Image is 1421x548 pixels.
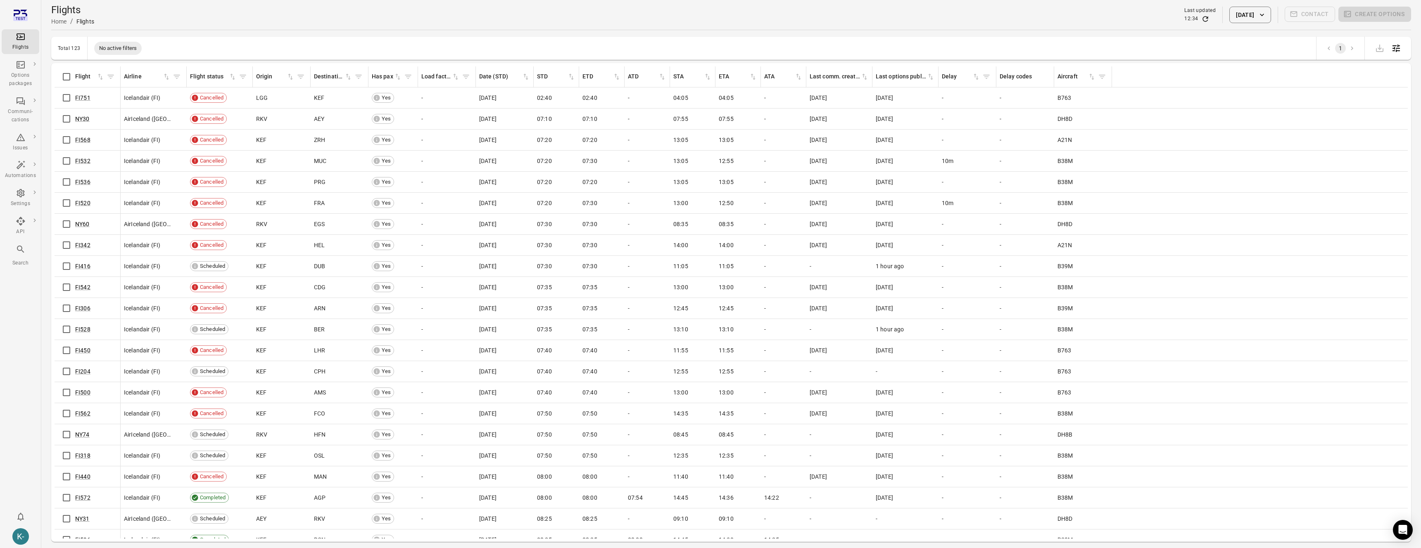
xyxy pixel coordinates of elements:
[1393,520,1413,540] div: Open Intercom Messenger
[197,136,226,144] span: Cancelled
[75,72,96,81] div: Flight
[1057,72,1096,81] div: Sort by aircraft in ascending order
[537,72,575,81] span: STD
[1229,7,1271,23] button: [DATE]
[75,116,90,122] a: NY30
[810,199,827,207] span: [DATE]
[1096,71,1108,83] span: Filter by aircraft
[479,157,497,165] span: [DATE]
[582,72,621,81] span: ETD
[421,94,473,102] div: -
[673,115,688,123] span: 07:55
[719,72,757,81] div: Sort by ETA in ascending order
[75,473,90,480] a: FI440
[582,262,597,270] span: 07:30
[628,94,667,102] div: -
[537,199,552,207] span: 07:20
[980,71,993,83] button: Filter by delay
[197,178,226,186] span: Cancelled
[75,179,90,185] a: FI536
[537,178,552,186] span: 07:20
[942,136,993,144] div: -
[719,94,734,102] span: 04:05
[582,94,597,102] span: 02:40
[628,72,658,81] div: ATD
[628,72,666,81] div: Sort by ATD in ascending order
[2,29,39,54] a: Flights
[582,72,613,81] div: ETD
[421,72,460,81] span: Load factor
[810,72,869,81] div: Sort by last communication created in ascending order
[314,178,326,186] span: PRG
[256,136,266,144] span: KEF
[764,115,803,123] div: -
[942,94,993,102] div: -
[876,72,927,81] div: Last options published
[421,199,473,207] div: -
[1057,72,1096,81] span: Aircraft
[256,199,266,207] span: KEF
[190,72,237,81] div: Sort by flight status in ascending order
[75,137,90,143] a: FI568
[5,259,36,267] div: Search
[810,115,827,123] span: [DATE]
[719,72,757,81] span: ETA
[810,72,860,81] div: Last comm. created
[5,172,36,180] div: Automations
[256,94,268,102] span: LGG
[582,241,597,249] span: 07:30
[197,157,226,165] span: Cancelled
[75,305,90,312] a: FI306
[379,94,394,102] span: Yes
[537,94,552,102] span: 02:40
[75,515,90,522] a: NY31
[876,178,893,186] span: [DATE]
[1338,7,1411,23] span: Please make a selection to create an option package
[582,157,597,165] span: 07:30
[314,241,325,249] span: HEL
[628,136,667,144] div: -
[5,144,36,152] div: Issues
[197,94,226,102] span: Cancelled
[479,199,497,207] span: [DATE]
[1000,115,1051,123] div: -
[673,72,712,81] span: STA
[942,241,993,249] div: -
[810,157,827,165] span: [DATE]
[2,242,39,269] button: Search
[421,220,473,228] div: -
[764,241,803,249] div: -
[764,72,803,81] span: ATA
[1057,136,1072,144] span: A21N
[764,94,803,102] div: -
[51,3,94,17] h1: Flights
[942,72,972,81] div: Delay
[1388,40,1404,57] button: Open table configuration
[75,536,90,543] a: FI596
[1057,72,1088,81] div: Aircraft
[75,72,105,81] div: Sort by flight in ascending order
[1057,241,1072,249] span: A21N
[124,72,162,81] div: Airline
[75,410,90,417] a: FI562
[460,71,472,83] button: Filter by load factor
[876,220,893,228] span: [DATE]
[379,136,394,144] span: Yes
[537,220,552,228] span: 07:30
[876,72,935,81] div: Sort by last options package published in ascending order
[764,157,803,165] div: -
[764,178,803,186] div: -
[628,262,667,270] div: -
[314,115,324,123] span: AEY
[673,199,688,207] span: 13:00
[719,178,734,186] span: 13:05
[75,242,90,248] a: FI342
[942,262,993,270] div: -
[379,262,394,270] span: Yes
[75,221,90,227] a: NY60
[352,71,365,83] button: Filter by destination
[256,72,286,81] div: Origin
[75,494,90,501] a: FI572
